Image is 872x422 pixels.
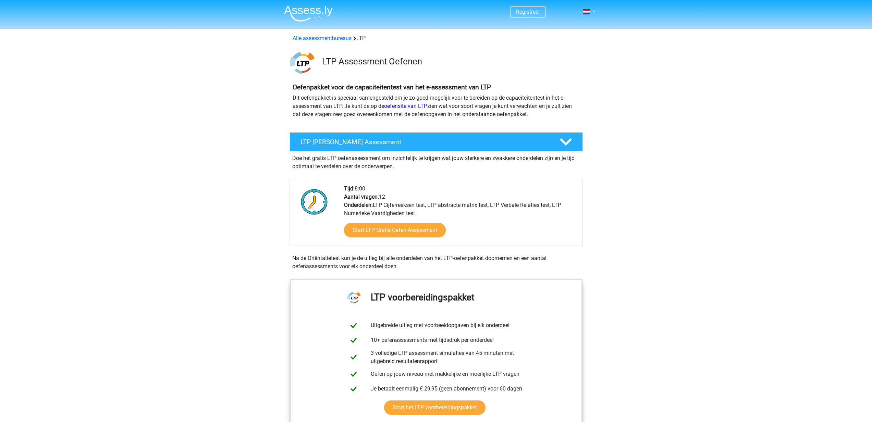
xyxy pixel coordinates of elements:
b: Aantal vragen: [344,194,379,200]
div: Na de Oriëntatietest kun je de uitleg bij alle onderdelen van het LTP-oefenpakket doornemen en ee... [290,254,583,271]
img: Klok [297,185,332,219]
div: 8:00 12 LTP Cijferreeksen test, LTP abstracte matrix test, LTP Verbale Relaties test, LTP Numerie... [339,185,582,246]
div: Doe het gratis LTP oefenassessment om inzichtelijk te krijgen wat jouw sterkere en zwakkere onder... [290,151,583,171]
b: Oefenpakket voor de capaciteitentest van het e-assessment van LTP [293,83,491,91]
a: Registreer [516,9,540,15]
a: Start het LTP voorbereidingspakket [384,400,486,415]
a: Start LTP Gratis Oefen Assessment [344,223,446,237]
a: Alle assessmentbureaus [293,35,352,41]
a: oefensite van LTP [384,103,427,109]
b: Tijd: [344,185,355,192]
div: LTP [290,34,582,42]
img: ltp.png [290,51,314,75]
b: Onderdelen: [344,202,373,208]
a: LTP [PERSON_NAME] Assessment [287,132,586,151]
p: Dit oefenpakket is speciaal samengesteld om je zo goed mogelijk voor te bereiden op de capaciteit... [293,94,580,119]
h4: LTP [PERSON_NAME] Assessment [300,138,549,146]
img: Assessly [284,5,333,22]
h3: LTP Assessment Oefenen [322,56,577,67]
